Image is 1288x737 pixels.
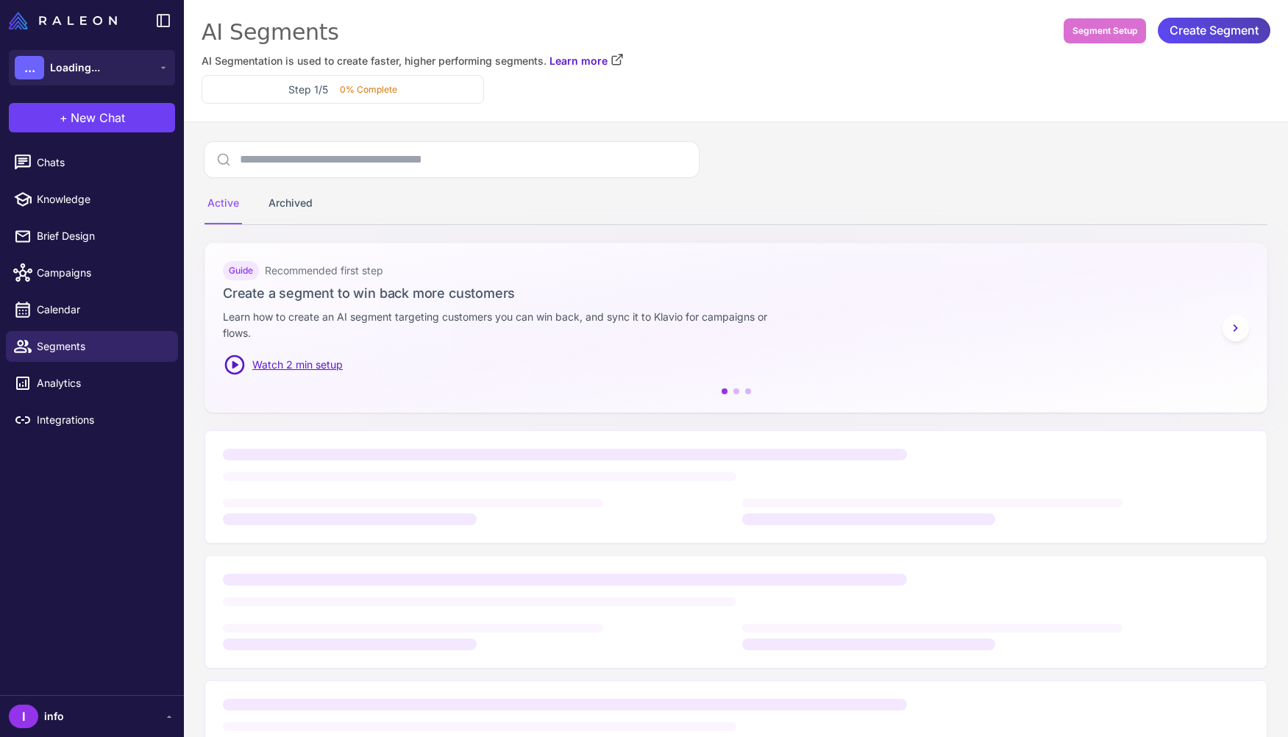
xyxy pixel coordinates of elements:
div: Active [204,183,242,224]
span: Campaigns [37,265,166,281]
div: I [9,705,38,728]
span: Integrations [37,412,166,428]
a: Brief Design [6,221,178,252]
a: Learn more [549,53,624,69]
img: Raleon Logo [9,12,117,29]
a: Campaigns [6,257,178,288]
div: ... [15,56,44,79]
span: Analytics [37,375,166,391]
button: +New Chat [9,103,175,132]
span: Segment Setup [1072,24,1137,38]
button: Segment Setup [1064,18,1146,43]
div: AI Segments [202,18,1270,47]
span: New Chat [71,109,125,127]
button: ...Loading... [9,50,175,85]
a: Calendar [6,294,178,325]
span: Brief Design [37,228,166,244]
a: Chats [6,147,178,178]
span: Create Segment [1170,18,1259,43]
a: Knowledge [6,184,178,215]
span: Recommended first step [265,263,383,279]
span: AI Segmentation is used to create faster, higher performing segments. [202,53,547,69]
a: Analytics [6,368,178,399]
span: Knowledge [37,191,166,207]
p: Learn how to create an AI segment targeting customers you can win back, and sync it to Klavio for... [223,309,788,341]
span: Calendar [37,302,166,318]
a: Raleon Logo [9,12,123,29]
span: Loading... [50,60,100,76]
span: Segments [37,338,166,355]
span: + [60,109,68,127]
h3: Step 1/5 [288,82,328,97]
a: Segments [6,331,178,362]
a: Integrations [6,405,178,435]
h3: Create a segment to win back more customers [223,283,1249,303]
span: info [44,708,64,724]
div: Archived [266,183,316,224]
span: Watch 2 min setup [252,357,343,373]
div: Guide [223,261,259,280]
span: Chats [37,154,166,171]
p: 0% Complete [340,83,397,96]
